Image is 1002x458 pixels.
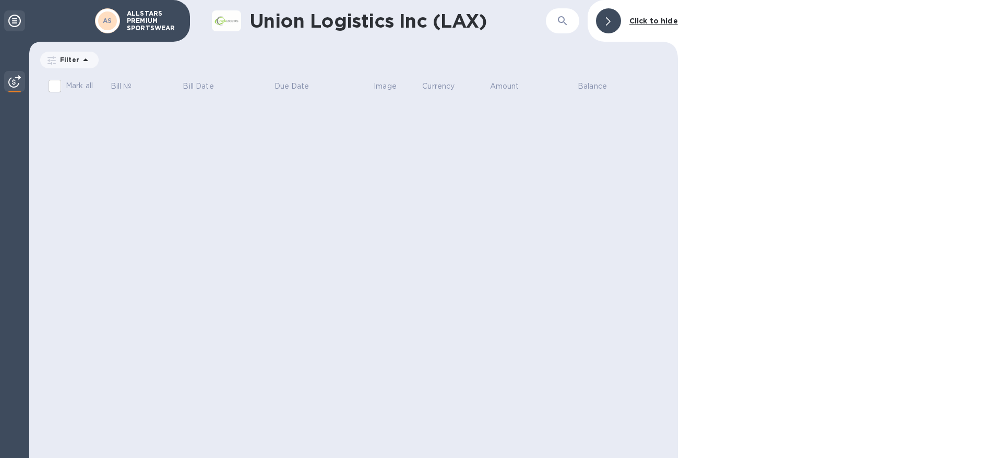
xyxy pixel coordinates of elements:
[490,81,519,92] p: Amount
[249,10,506,32] h1: Union Logistics Inc (LAX)
[111,81,146,92] span: Bill №
[275,81,323,92] span: Due Date
[578,81,607,92] p: Balance
[422,81,455,92] p: Currency
[103,17,112,25] b: AS
[490,81,533,92] span: Amount
[127,10,179,32] p: ALLSTARS PREMIUM SPORTSWEAR
[66,80,93,91] p: Mark all
[56,55,79,64] p: Filter
[183,81,227,92] span: Bill Date
[183,81,213,92] p: Bill Date
[374,81,397,92] p: Image
[111,81,132,92] p: Bill №
[275,81,309,92] p: Due Date
[629,17,678,25] b: Click to hide
[578,81,621,92] span: Balance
